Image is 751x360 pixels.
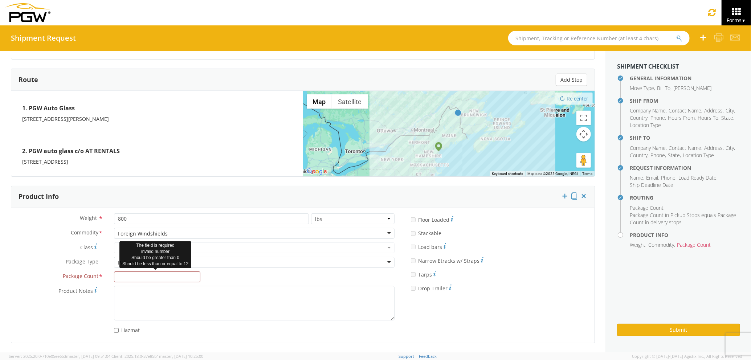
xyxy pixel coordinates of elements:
div: Pallet(s) [118,259,137,266]
img: pgw-form-logo-1aaa8060b1cc70fad034.png [5,3,50,22]
li: , [669,107,702,114]
li: , [650,114,666,122]
li: , [669,144,702,152]
span: Package Type [66,258,98,266]
input: Floor Loaded [411,217,416,222]
li: , [630,85,655,92]
button: Show satellite imagery [332,94,368,109]
span: master, [DATE] 09:51:04 [66,353,110,359]
span: State [668,152,680,159]
span: Contact Name [669,144,701,151]
input: Hazmat [114,328,119,333]
h4: Routing [630,195,740,200]
button: Re-center [555,93,593,105]
a: Support [399,353,414,359]
span: Email [646,174,658,181]
span: Name [630,174,643,181]
span: Location Type [683,152,714,159]
span: Address [704,144,723,151]
button: Keyboard shortcuts [492,171,523,176]
li: , [657,85,672,92]
span: Copyright © [DATE]-[DATE] Agistix Inc., All Rights Reserved [632,353,742,359]
label: Hazmat [114,326,141,334]
a: Open this area in Google Maps (opens a new window) [305,167,329,176]
h4: Ship To [630,135,740,140]
button: Add Stop [556,74,587,86]
button: Submit [617,324,740,336]
span: Load Ready Date [678,174,717,181]
button: Map camera controls [576,127,591,142]
h4: Shipment Request [11,34,76,42]
strong: Shipment Checklist [617,62,679,70]
div: Foreign Windshields [118,230,168,237]
h4: Product Info [630,232,740,238]
li: , [646,174,659,181]
li: , [726,144,735,152]
input: Shipment, Tracking or Reference Number (at least 4 chars) [508,31,690,45]
a: Terms [582,172,592,176]
li: , [721,114,734,122]
li: , [650,152,666,159]
label: Drop Trailer [411,283,452,292]
li: , [630,114,649,122]
span: State [721,114,733,121]
label: Load bars [411,242,446,251]
li: , [678,174,718,181]
li: , [661,174,677,181]
li: , [630,144,667,152]
span: Phone [650,114,665,121]
span: Move Type [630,85,654,91]
span: Hours To [698,114,718,121]
h3: Product Info [19,193,59,200]
input: Load bars [411,245,416,249]
li: , [630,204,665,212]
h4: Ship From [630,98,740,103]
li: , [704,107,724,114]
span: [STREET_ADDRESS] [22,158,68,165]
span: Location Type [630,122,661,128]
span: [STREET_ADDRESS][PERSON_NAME] [22,115,109,122]
span: Ship Deadline Date [630,181,673,188]
span: Commodity [71,229,98,237]
span: Company Name [630,107,666,114]
label: Narrow Etracks w/ Straps [411,256,483,265]
span: Class [80,244,93,251]
button: Show street map [307,94,332,109]
span: Phone [661,174,676,181]
input: Narrow Etracks w/ Straps [411,258,416,263]
label: Tarps [411,270,436,278]
span: Package Count [630,204,664,211]
label: Floor Loaded [411,215,453,224]
button: Toggle fullscreen view [576,111,591,125]
span: Package Count [677,241,711,248]
span: Package Count in Pickup Stops equals Package Count in delivery stops [630,212,736,226]
span: City [726,144,734,151]
span: [PERSON_NAME] [673,85,711,91]
input: Tarps [411,272,416,277]
span: Package Count [63,273,98,281]
li: , [630,241,646,249]
li: , [698,114,719,122]
span: Contact Name [669,107,701,114]
h4: Request Information [630,165,740,171]
li: , [668,114,696,122]
span: Phone [650,152,665,159]
span: Hours From [668,114,695,121]
span: Bill To [657,85,670,91]
span: Commodity [648,241,674,248]
span: Product Notes [58,287,93,294]
img: Google [305,167,329,176]
li: , [648,241,675,249]
span: Forms [727,17,746,24]
span: Map data ©2025 Google, INEGI [527,172,578,176]
span: Country [630,152,648,159]
a: Feedback [419,353,437,359]
span: City [726,107,734,114]
span: ▼ [742,17,746,24]
li: , [630,174,644,181]
input: Stackable [411,231,416,236]
span: Company Name [630,144,666,151]
label: Stackable [411,229,443,237]
span: Weight [80,214,97,221]
div: The field is required invalid number Should be greater than 0 Should be less than or equal to 12 [119,241,191,269]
